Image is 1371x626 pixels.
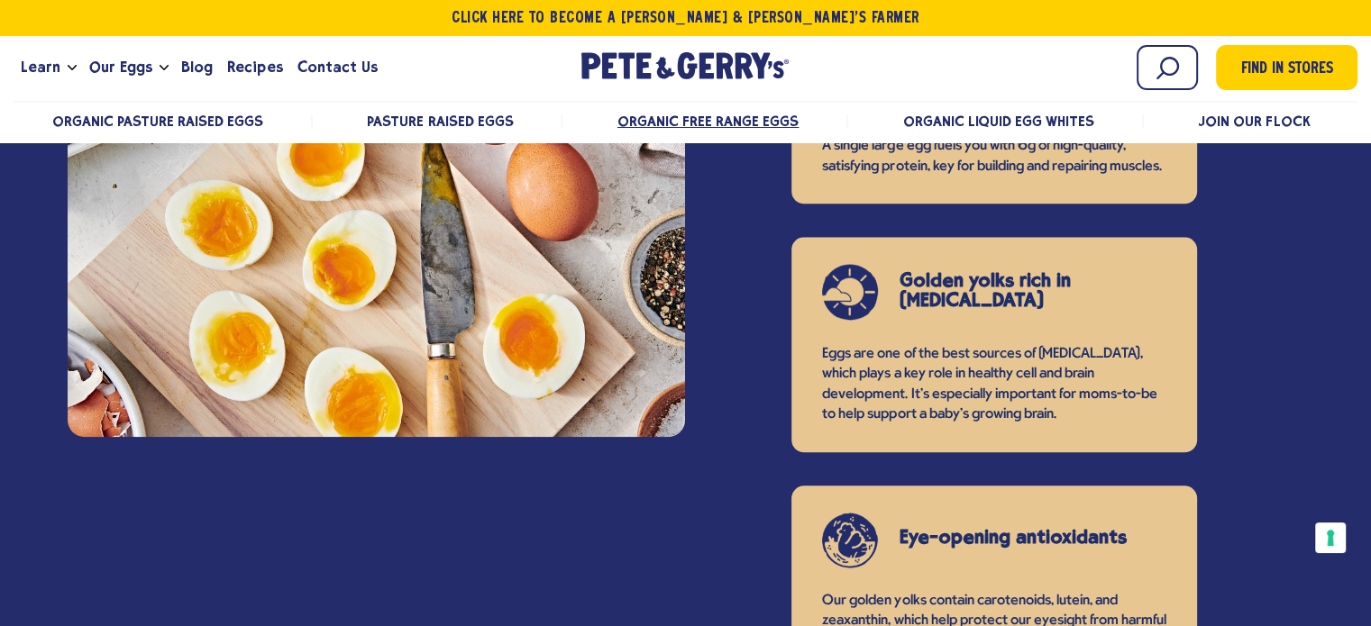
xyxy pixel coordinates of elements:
[82,43,160,92] a: Our Eggs
[174,43,220,92] a: Blog
[297,56,378,78] span: Contact Us
[160,65,169,71] button: Open the dropdown menu for Our Eggs
[1216,45,1357,90] a: Find in Stores
[1315,522,1346,553] button: Your consent preferences for tracking technologies
[52,113,264,130] a: Organic Pasture Raised Eggs
[1137,45,1198,90] input: Search
[227,56,282,78] span: Recipes
[181,56,213,78] span: Blog
[68,65,77,71] button: Open the dropdown menu for Learn
[617,113,799,130] a: Organic Free Range Eggs
[14,101,1357,140] nav: desktop product menu
[822,136,1166,177] p: A single large egg fuels you with 6g of high-quality, satisfying protein, key for building and re...
[1198,113,1310,130] a: Join Our Flock
[900,527,1140,547] h3: Eye-opening antioxidants
[900,270,1140,310] h3: Golden yolks rich in [MEDICAL_DATA]
[14,43,68,92] a: Learn
[367,113,513,130] a: Pasture Raised Eggs
[902,113,1094,130] a: Organic Liquid Egg Whites
[290,43,385,92] a: Contact Us
[89,56,152,78] span: Our Eggs
[1241,58,1333,82] span: Find in Stores
[220,43,289,92] a: Recipes
[822,344,1166,425] p: Eggs are one of the best sources of [MEDICAL_DATA], which plays a key role in healthy cell and br...
[21,56,60,78] span: Learn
